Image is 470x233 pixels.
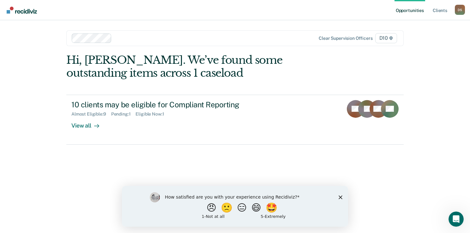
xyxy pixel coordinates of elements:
div: Eligible Now : 1 [136,111,169,117]
button: Profile dropdown button [455,5,465,15]
div: Pending : 1 [111,111,136,117]
div: Clear supervision officers [319,36,372,41]
div: 10 clients may be eligible for Compliant Reporting [71,100,293,109]
div: View all [71,117,107,129]
iframe: Survey by Kim from Recidiviz [122,186,348,227]
span: D10 [375,33,397,43]
a: 10 clients may be eligible for Compliant ReportingAlmost Eligible:9Pending:1Eligible Now:1View all [66,95,404,145]
div: Hi, [PERSON_NAME]. We’ve found some outstanding items across 1 caseload [66,54,336,80]
div: D S [455,5,465,15]
img: Recidiviz [7,7,37,14]
iframe: Intercom live chat [449,212,464,227]
div: Almost Eligible : 9 [71,111,111,117]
